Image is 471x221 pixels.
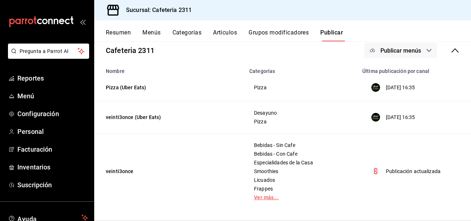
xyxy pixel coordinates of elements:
button: Categorías [172,29,202,41]
span: Bebidas - Sin Cafe [254,143,349,148]
span: Especialidades de la Casa [254,160,349,165]
span: Desayuno [254,110,349,115]
span: Pizza [254,85,349,90]
th: Nombre [94,64,245,74]
th: Categorías [245,64,358,74]
span: Pregunta a Parrot AI [20,48,78,55]
td: veinti3once [94,134,245,209]
button: Resumen [106,29,131,41]
button: Menús [142,29,161,41]
span: Smoothies [254,169,349,174]
a: Ver más... [254,195,349,200]
button: Pregunta a Parrot AI [8,44,89,59]
table: menu maker table for brand [94,64,471,209]
p: [DATE] 16:35 [386,84,415,91]
td: veinti3once (Uber Eats) [94,101,245,134]
h3: Sucursal: Cafeteria 2311 [120,6,192,15]
span: Licuados [254,177,349,183]
span: Personal [17,127,88,136]
td: Pizza (Uber Eats) [94,74,245,101]
span: Frappes [254,186,349,191]
span: Menú [17,91,88,101]
a: Pregunta a Parrot AI [5,53,89,60]
div: Cafeteria 2311 [106,45,154,56]
div: navigation tabs [106,29,471,41]
p: Publicación actualizada [386,168,441,175]
span: Bebidas - Con Cafe [254,151,349,156]
button: Publicar [320,29,343,41]
span: Suscripción [17,180,88,190]
span: Pizza [254,119,349,124]
button: Artículos [213,29,237,41]
span: Publicar menús [380,47,421,54]
th: Última publicación por canal [358,64,471,74]
button: Grupos modificadores [249,29,309,41]
button: Publicar menús [364,43,437,58]
span: Inventarios [17,162,88,172]
span: Facturación [17,144,88,154]
span: Configuración [17,109,88,119]
button: open_drawer_menu [80,19,86,25]
p: [DATE] 16:35 [386,114,415,121]
span: Reportes [17,73,88,83]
